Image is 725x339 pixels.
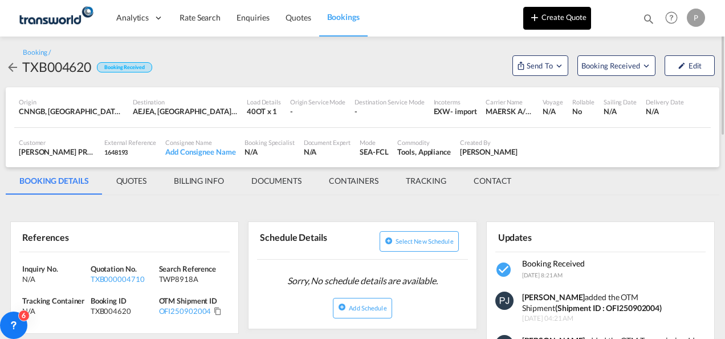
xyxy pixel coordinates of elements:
span: Sorry, No schedule details are available. [283,270,442,292]
div: References [19,227,123,247]
div: Booking / [23,48,51,58]
div: Load Details [247,98,281,106]
button: Open demo menu [577,55,655,76]
md-icon: icon-arrow-left [6,60,19,74]
div: Voyage [543,98,563,106]
div: TXB004620 [91,306,156,316]
div: - import [450,106,476,116]
div: N/A [304,147,351,157]
md-tab-item: CONTAINERS [315,167,392,195]
span: Enquiries [237,13,270,22]
md-icon: icon-plus 400-fg [528,10,541,24]
span: Add Schedule [349,304,386,312]
div: - [290,106,345,116]
img: f753ae806dec11f0841701cdfdf085c0.png [17,5,94,31]
button: icon-plus 400-fgCreate Quote [523,7,591,30]
div: Booking Specialist [245,138,294,147]
md-icon: icon-checkbox-marked-circle [495,261,514,279]
span: [DATE] 04:21 AM [522,314,707,324]
div: EXW [434,106,451,116]
md-tab-item: DOCUMENTS [238,167,315,195]
span: Quotes [286,13,311,22]
md-icon: icon-plus-circle [338,303,346,311]
img: 9seF9gAAAAGSURBVAMAowvrW6TakD8AAAAASUVORK5CYII= [495,292,514,310]
button: icon-pencilEdit [665,55,715,76]
div: Sailing Date [604,98,637,106]
span: Inquiry No. [22,264,58,273]
div: icon-arrow-left [6,58,22,76]
div: Origin Service Mode [290,98,345,106]
div: TXB000004710 [91,274,156,284]
span: Bookings [327,12,360,22]
div: Pratik Jaiswal [460,147,518,157]
div: MAERSK A/S / TDWC-DUBAI [486,106,533,116]
div: Incoterms [434,98,477,106]
span: Booking Received [581,60,641,71]
div: Updates [495,227,598,247]
div: - [355,106,425,116]
md-icon: icon-plus-circle [385,237,393,245]
div: External Reference [104,138,156,147]
div: P [687,9,705,27]
div: N/A [245,147,294,157]
md-tab-item: BILLING INFO [160,167,238,195]
div: N/A [543,106,563,116]
div: N/A [604,106,637,116]
div: 40OT x 1 [247,106,281,116]
div: N/A [22,306,88,316]
div: [PERSON_NAME] PRINCESS [19,147,95,157]
div: Rollable [572,98,594,106]
div: Destination Service Mode [355,98,425,106]
div: Destination [133,98,238,106]
md-icon: icon-magnify [642,13,655,25]
div: Delivery Date [646,98,684,106]
span: Tracking Container [22,296,84,305]
div: icon-magnify [642,13,655,30]
div: Tools, Appliance [397,147,450,157]
span: Select new schedule [396,237,454,245]
div: No [572,106,594,116]
strong: (Shipment ID : OFI250902004) [555,303,662,313]
md-pagination-wrapper: Use the left and right arrow keys to navigate between tabs [6,167,525,195]
md-icon: Click to Copy [214,307,222,315]
span: Booking ID [91,296,127,305]
span: Search Reference [159,264,216,273]
span: Quotation No. [91,264,137,273]
div: CNNGB, Ningbo, China, Greater China & Far East Asia, Asia Pacific [19,106,124,116]
div: Add Consignee Name [165,147,235,157]
div: added the OTM Shipment [522,292,707,314]
div: Booking Received [97,62,152,73]
div: N/A [22,274,88,284]
md-tab-item: QUOTES [103,167,160,195]
md-icon: icon-pencil [678,62,686,70]
div: TXB004620 [22,58,91,76]
span: Analytics [116,12,149,23]
button: Open demo menu [512,55,568,76]
div: SEA-FCL [360,147,388,157]
div: Consignee Name [165,138,235,147]
div: N/A [646,106,684,116]
div: Help [662,8,687,29]
span: OTM Shipment ID [159,296,218,305]
div: Schedule Details [257,227,360,255]
strong: [PERSON_NAME] [522,292,585,302]
span: Rate Search [180,13,221,22]
div: Mode [360,138,388,147]
md-tab-item: BOOKING DETAILS [6,167,103,195]
button: icon-plus-circleAdd Schedule [333,298,392,318]
div: AEJEA, Jebel Ali, United Arab Emirates, Middle East, Middle East [133,106,238,116]
md-tab-item: TRACKING [392,167,460,195]
button: icon-plus-circleSelect new schedule [380,231,459,252]
div: Document Expert [304,138,351,147]
span: Help [662,8,681,27]
div: Created By [460,138,518,147]
div: Commodity [397,138,450,147]
body: Editor, editor4 [11,11,198,23]
div: Customer [19,138,95,147]
div: Carrier Name [486,98,533,106]
div: OFI250902004 [159,306,211,316]
div: TWP8918A [159,274,225,284]
span: Send To [526,60,554,71]
div: Origin [19,98,124,106]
